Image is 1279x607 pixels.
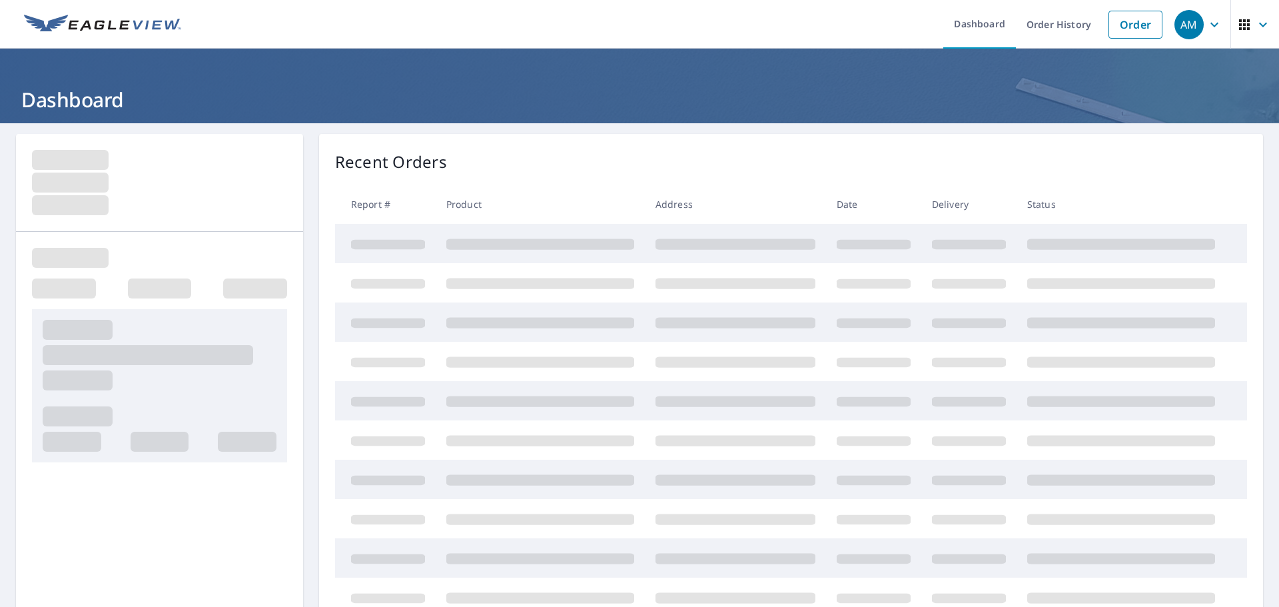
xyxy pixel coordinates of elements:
[335,150,447,174] p: Recent Orders
[436,185,645,224] th: Product
[826,185,921,224] th: Date
[921,185,1017,224] th: Delivery
[645,185,826,224] th: Address
[24,15,181,35] img: EV Logo
[335,185,436,224] th: Report #
[16,86,1263,113] h1: Dashboard
[1017,185,1226,224] th: Status
[1174,10,1204,39] div: AM
[1108,11,1162,39] a: Order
